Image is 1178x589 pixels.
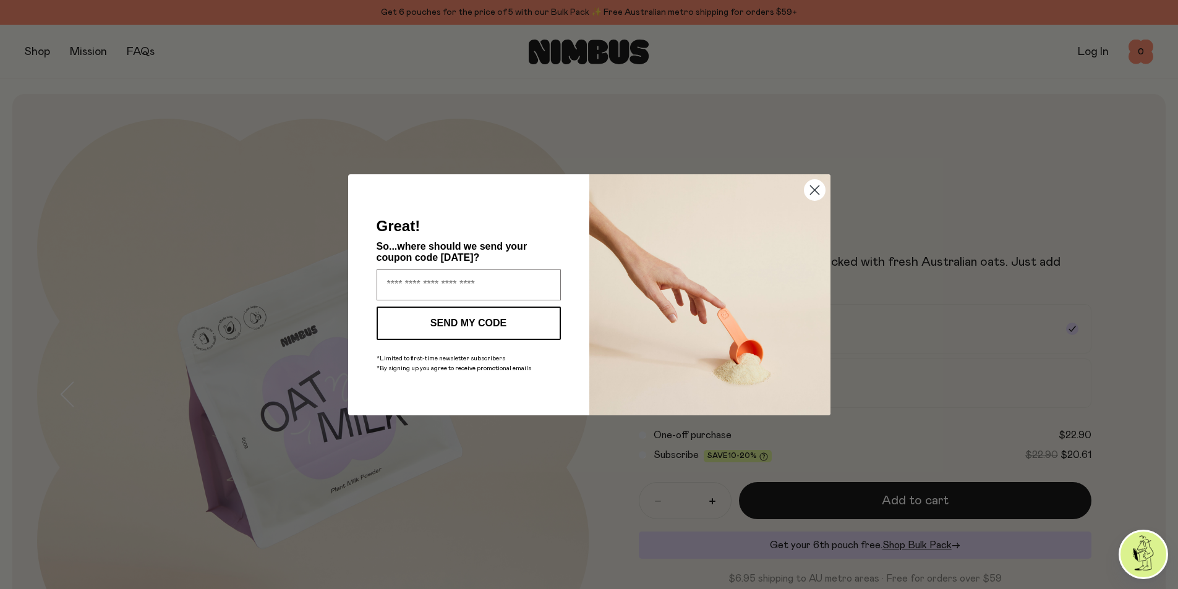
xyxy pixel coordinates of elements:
[1120,532,1166,577] img: agent
[377,269,561,300] input: Enter your email address
[377,355,505,362] span: *Limited to first-time newsletter subscribers
[804,179,826,201] button: Close dialog
[589,174,830,415] img: c0d45117-8e62-4a02-9742-374a5db49d45.jpeg
[377,365,531,371] span: *By signing up you agree to receive promotional emails
[377,241,527,263] span: So...where should we send your coupon code [DATE]?
[377,307,561,340] button: SEND MY CODE
[377,218,420,234] span: Great!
